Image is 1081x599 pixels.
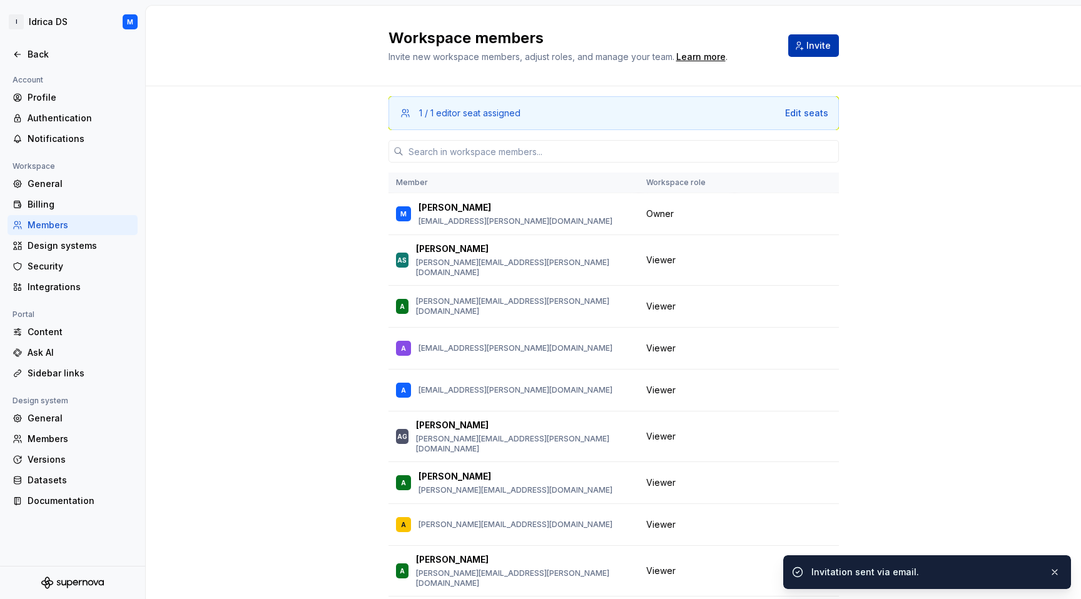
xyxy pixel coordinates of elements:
[639,173,734,193] th: Workspace role
[676,51,726,63] a: Learn more
[388,173,639,193] th: Member
[397,254,407,266] div: AS
[8,277,138,297] a: Integrations
[28,281,133,293] div: Integrations
[8,174,138,194] a: General
[788,34,839,57] button: Invite
[8,393,73,408] div: Design system
[28,412,133,425] div: General
[8,236,138,256] a: Design systems
[646,208,674,220] span: Owner
[127,17,133,27] div: M
[9,14,24,29] div: I
[401,518,406,531] div: A
[806,39,831,52] span: Invite
[28,260,133,273] div: Security
[28,112,133,124] div: Authentication
[8,429,138,449] a: Members
[28,346,133,359] div: Ask AI
[28,433,133,445] div: Members
[8,450,138,470] a: Versions
[646,342,676,355] span: Viewer
[28,48,133,61] div: Back
[416,568,631,588] p: [PERSON_NAME][EMAIL_ADDRESS][PERSON_NAME][DOMAIN_NAME]
[401,342,406,355] div: A
[416,553,489,566] p: [PERSON_NAME]
[8,470,138,490] a: Datasets
[646,565,676,577] span: Viewer
[646,476,676,489] span: Viewer
[28,453,133,466] div: Versions
[419,107,520,119] div: 1 / 1 editor seat assigned
[8,88,138,108] a: Profile
[400,208,407,220] div: M
[28,219,133,231] div: Members
[419,485,612,495] p: [PERSON_NAME][EMAIL_ADDRESS][DOMAIN_NAME]
[8,194,138,214] a: Billing
[416,434,631,454] p: [PERSON_NAME][EMAIL_ADDRESS][PERSON_NAME][DOMAIN_NAME]
[388,51,674,62] span: Invite new workspace members, adjust roles, and manage your team.
[419,216,612,226] p: [EMAIL_ADDRESS][PERSON_NAME][DOMAIN_NAME]
[28,178,133,190] div: General
[419,385,612,395] p: [EMAIL_ADDRESS][PERSON_NAME][DOMAIN_NAME]
[419,201,491,214] p: [PERSON_NAME]
[28,239,133,252] div: Design systems
[674,53,728,62] span: .
[400,300,405,313] div: A
[28,495,133,507] div: Documentation
[646,384,676,396] span: Viewer
[3,8,143,36] button: IIdrica DSM
[8,108,138,128] a: Authentication
[28,198,133,211] div: Billing
[785,107,828,119] button: Edit seats
[8,307,39,322] div: Portal
[8,322,138,342] a: Content
[388,28,773,48] h2: Workspace members
[8,129,138,149] a: Notifications
[401,476,406,489] div: A
[401,384,406,396] div: A
[646,300,676,313] span: Viewer
[400,565,405,577] div: A
[416,419,489,431] p: [PERSON_NAME]
[646,430,676,443] span: Viewer
[28,326,133,338] div: Content
[8,256,138,276] a: Security
[28,367,133,380] div: Sidebar links
[416,243,489,255] p: [PERSON_NAME]
[8,159,60,174] div: Workspace
[8,491,138,511] a: Documentation
[8,73,48,88] div: Account
[28,474,133,486] div: Datasets
[397,430,407,443] div: AG
[646,518,676,531] span: Viewer
[403,140,839,163] input: Search in workspace members...
[416,296,631,316] p: [PERSON_NAME][EMAIL_ADDRESS][PERSON_NAME][DOMAIN_NAME]
[8,44,138,64] a: Back
[29,16,68,28] div: Idrica DS
[8,408,138,428] a: General
[8,343,138,363] a: Ask AI
[28,91,133,104] div: Profile
[8,215,138,235] a: Members
[419,343,612,353] p: [EMAIL_ADDRESS][PERSON_NAME][DOMAIN_NAME]
[419,470,491,483] p: [PERSON_NAME]
[28,133,133,145] div: Notifications
[419,520,612,530] p: [PERSON_NAME][EMAIL_ADDRESS][DOMAIN_NAME]
[41,576,104,589] svg: Supernova Logo
[646,254,676,266] span: Viewer
[8,363,138,383] a: Sidebar links
[416,258,631,278] p: [PERSON_NAME][EMAIL_ADDRESS][PERSON_NAME][DOMAIN_NAME]
[811,566,1039,578] div: Invitation sent via email.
